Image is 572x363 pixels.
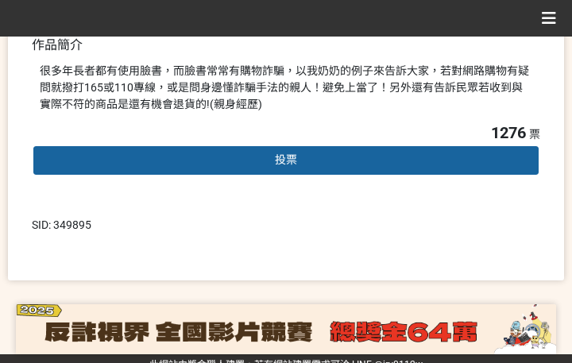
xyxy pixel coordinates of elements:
[40,63,532,113] div: 很多年長者都有使用臉書，而臉書常常有購物詐騙，以我奶奶的例子來告訴大家，若對網路購物有疑問就撥打165或110專線，或是問身邊懂詐騙手法的親人！避免上當了！另外還有告訴民眾若收到與實際不符的商品...
[32,218,91,231] span: SID: 349895
[401,217,481,233] iframe: IFrame Embed
[491,123,526,142] span: 1276
[16,304,556,354] img: d5dd58f8-aeb6-44fd-a984-c6eabd100919.png
[275,153,297,166] span: 投票
[529,128,540,141] span: 票
[32,37,83,52] span: 作品簡介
